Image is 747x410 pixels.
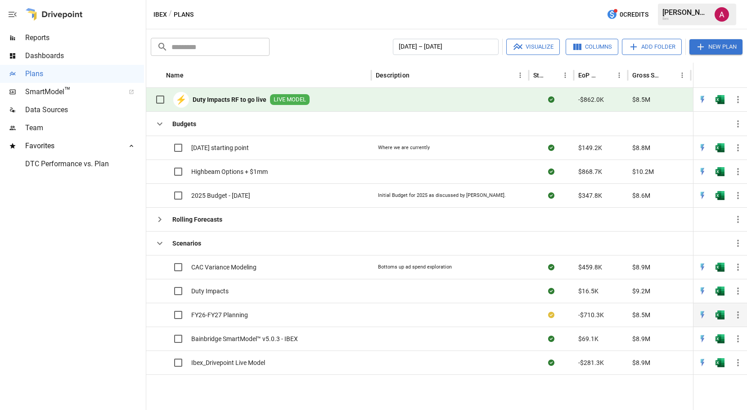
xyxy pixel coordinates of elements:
span: $16.5K [578,287,598,296]
div: Sync complete [548,358,554,367]
span: ™ [64,85,71,96]
span: $8.5M [632,95,650,104]
div: Open in Excel [715,334,724,343]
span: -$862.0K [578,95,604,104]
button: Ibex [153,9,167,20]
img: quick-edit-flash.b8aec18c.svg [698,358,707,367]
b: Scenarios [172,239,201,248]
div: Open in Quick Edit [698,263,707,272]
img: quick-edit-flash.b8aec18c.svg [698,287,707,296]
div: Open in Excel [715,310,724,319]
span: FY26-FY27 Planning [191,310,248,319]
img: excel-icon.76473adf.svg [715,310,724,319]
span: SmartModel [25,87,119,97]
span: Favorites [25,141,119,151]
span: LIVE MODEL [270,96,310,104]
div: Open in Quick Edit [698,358,707,367]
div: Gross Sales [632,72,662,79]
button: Visualize [506,39,560,55]
button: Add Folder [622,39,682,55]
div: Bottoms up ad spend exploration [378,264,452,271]
div: Open in Quick Edit [698,95,707,104]
div: Initial Budget for 2025 as discussed by [PERSON_NAME]. [378,192,506,199]
img: excel-icon.76473adf.svg [715,191,724,200]
span: $10.2M [632,167,654,176]
div: ⚡ [173,92,189,108]
img: excel-icon.76473adf.svg [715,358,724,367]
img: quick-edit-flash.b8aec18c.svg [698,263,707,272]
button: Sort [600,69,613,82]
img: quick-edit-flash.b8aec18c.svg [698,334,707,343]
button: Status column menu [559,69,571,82]
img: quick-edit-flash.b8aec18c.svg [698,95,707,104]
span: $9.2M [632,287,650,296]
img: Andrew Bridgers [715,7,729,22]
div: Open in Excel [715,287,724,296]
span: CAC Variance Modeling [191,263,256,272]
div: Where we are currently [378,144,430,151]
div: / [169,9,172,20]
img: excel-icon.76473adf.svg [715,95,724,104]
span: $8.9M [632,334,650,343]
button: Description column menu [514,69,526,82]
div: Open in Excel [715,167,724,176]
img: excel-icon.76473adf.svg [715,334,724,343]
span: $8.9M [632,358,650,367]
div: Sync complete [548,287,554,296]
button: Sort [410,69,423,82]
span: Team [25,123,144,133]
div: Sync complete [548,143,554,152]
span: -$710.3K [578,310,604,319]
button: [DATE] – [DATE] [393,39,499,55]
img: quick-edit-flash.b8aec18c.svg [698,143,707,152]
span: $69.1K [578,334,598,343]
span: Ibex_Drivepoint Live Model [191,358,265,367]
span: Dashboards [25,50,144,61]
div: EoP Cash [578,72,599,79]
div: Open in Quick Edit [698,167,707,176]
div: [PERSON_NAME] [662,8,709,17]
span: $8.9M [632,263,650,272]
button: New Plan [689,39,742,55]
span: -$281.3K [578,358,604,367]
div: Open in Quick Edit [698,143,707,152]
div: Open in Quick Edit [698,310,707,319]
div: Your plan has changes in Excel that are not reflected in the Drivepoint Data Warehouse, select "S... [548,310,554,319]
span: $347.8K [578,191,602,200]
b: Rolling Forecasts [172,215,222,224]
span: $8.5M [632,310,650,319]
button: Sort [734,69,747,82]
img: excel-icon.76473adf.svg [715,143,724,152]
button: Andrew Bridgers [709,2,734,27]
div: Ibex [662,17,709,21]
span: $8.8M [632,143,650,152]
span: [DATE] starting point [191,143,249,152]
div: Open in Excel [715,358,724,367]
span: Data Sources [25,105,144,115]
button: EoP Cash column menu [613,69,625,82]
span: Plans [25,68,144,79]
b: Budgets [172,119,196,128]
div: Status [533,72,545,79]
img: excel-icon.76473adf.svg [715,287,724,296]
img: quick-edit-flash.b8aec18c.svg [698,167,707,176]
div: Open in Excel [715,263,724,272]
img: excel-icon.76473adf.svg [715,263,724,272]
button: 0Credits [603,6,652,23]
img: quick-edit-flash.b8aec18c.svg [698,191,707,200]
span: Duty Impacts [191,287,229,296]
span: DTC Performance vs. Plan [25,159,144,169]
div: Sync complete [548,263,554,272]
div: Sync complete [548,167,554,176]
span: 0 Credits [620,9,648,20]
button: Columns [566,39,618,55]
img: excel-icon.76473adf.svg [715,167,724,176]
b: Duty Impacts RF to go live [193,95,266,104]
button: Sort [663,69,676,82]
button: Sort [184,69,197,82]
button: Gross Sales column menu [676,69,688,82]
div: Name [166,72,184,79]
div: Open in Quick Edit [698,287,707,296]
span: Reports [25,32,144,43]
